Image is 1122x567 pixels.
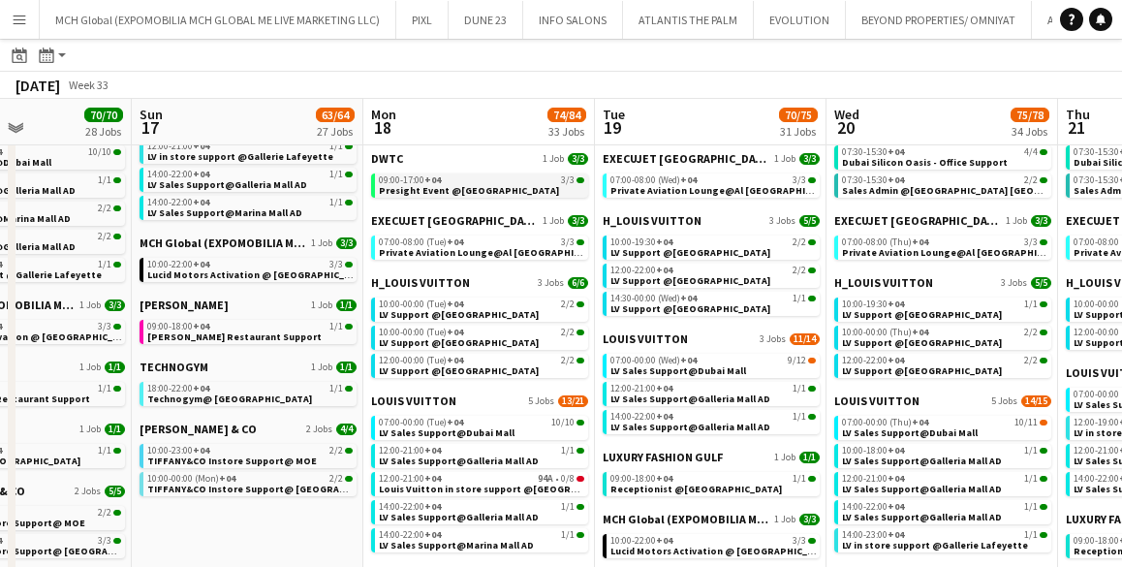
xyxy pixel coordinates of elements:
span: 3/3 [1024,237,1038,247]
a: 07:30-15:30+042/2Sales Admin @[GEOGRAPHIC_DATA] [GEOGRAPHIC_DATA] [842,173,1047,196]
a: EXECUJET [GEOGRAPHIC_DATA]1 Job3/3 [834,213,1051,228]
span: LV Support @Dubai Mall [610,302,770,315]
span: TECHNOGYM [140,360,208,374]
span: 5 Jobs [991,395,1017,407]
span: 1/1 [1024,299,1038,309]
a: 12:00-22:00+042/2LV Support @[GEOGRAPHIC_DATA] [610,264,816,286]
a: 14:00-22:00+041/1LV Sales Support@Marina Mall AD [147,196,353,218]
span: +04 [888,354,904,366]
span: 09:00-18:00 [610,474,672,484]
span: DWTC [371,151,403,166]
span: 07:00-00:00 (Tue) [379,418,463,427]
span: 3/3 [98,322,111,331]
span: +04 [656,382,672,394]
span: 5/5 [105,486,125,497]
button: ATLANTIS THE PALM [623,1,754,39]
span: 10/11 [1014,418,1038,427]
span: 10:00-18:00 [842,446,904,456]
a: 10:00-18:00+041/1LV Sales Support@Galleria Mall AD [842,444,1047,466]
span: 12:00-21:00 [842,474,904,484]
span: 2/2 [561,356,575,365]
span: LOUIS VUITTON [371,394,456,408]
div: TECHNOGYM1 Job1/118:00-22:00+041/1Technogym@ [GEOGRAPHIC_DATA] [140,360,357,422]
a: 12:00-21:00+041/1LV Sales Support@Galleria Mall AD [379,444,584,466]
span: H_LOUIS VUITTON [371,275,470,290]
div: [PERSON_NAME]1 Job1/109:00-18:00+041/1[PERSON_NAME] Restaurant Support [140,298,357,360]
span: +04 [888,173,904,186]
button: MCH Global (EXPOMOBILIA MCH GLOBAL ME LIVE MARKETING LLC) [40,1,396,39]
span: LV Support @Mall of the Emirates [610,274,770,287]
a: 10:00-00:00 (Mon)+042/2TIFFANY&CO Instore Support@ [GEOGRAPHIC_DATA] [147,472,353,494]
span: EXECUJET MIDDLE EAST CO [603,151,770,166]
span: LV Sales Support@Dubai Mall [842,426,978,439]
span: +04 [424,444,441,457]
span: 1/1 [98,175,111,185]
span: Dubai Silicon Oasis - Office Support [842,156,1008,169]
a: 07:00-00:00 (Wed)+049/12LV Sales Support@Dubai Mall [610,354,816,376]
span: 1 Job [543,215,564,227]
a: [PERSON_NAME] & CO2 Jobs4/4 [140,422,357,436]
span: 1/1 [329,198,343,207]
span: 3/3 [1031,215,1051,227]
a: 10:00-19:30+042/2LV Support @[GEOGRAPHIC_DATA] [610,236,816,258]
span: 3 Jobs [538,277,564,289]
span: 3 Jobs [760,333,786,345]
a: 10:00-00:00 (Thu)+042/2LV Support @[GEOGRAPHIC_DATA] [842,326,1047,348]
span: Louis Vuitton in store support @Dubai Mall [379,483,631,495]
span: LV in store support @Gallerie Lafeyette [147,150,333,163]
a: LOUIS VUITTON3 Jobs11/14 [603,331,820,346]
span: 1/1 [329,142,343,151]
span: 13/21 [558,395,588,407]
button: EVOLUTION [754,1,846,39]
span: Private Aviation Lounge@Al Maktoum Airport [379,246,611,259]
span: 1 Job [311,362,332,373]
span: 1 Job [1006,215,1027,227]
a: H_LOUIS VUITTON3 Jobs5/5 [603,213,820,228]
span: 1/1 [793,412,806,422]
span: TIFFANY & CO [140,422,257,436]
button: BEYOND PROPERTIES/ OMNIYAT [846,1,1032,39]
a: 07:00-08:00 (Wed)+043/3Private Aviation Lounge@Al [GEOGRAPHIC_DATA] [610,173,816,196]
span: 18:00-22:00 [147,384,209,394]
a: 09:00-18:00+041/1Receptionist @[GEOGRAPHIC_DATA] [610,472,816,494]
span: +04 [680,292,697,304]
span: LV Sales Support@Galleria Mall AD [842,455,1002,467]
span: 09:00-18:00 [147,322,209,331]
a: H_LOUIS VUITTON3 Jobs5/5 [834,275,1051,290]
span: LV Support @Dubai Mall [379,308,539,321]
span: LV Support @Mall of the Emirates [379,364,539,377]
span: 07:00-00:00 (Thu) [842,418,928,427]
span: 12:00-21:00 [610,384,672,394]
span: 3 Jobs [1001,277,1027,289]
span: 1 Job [543,153,564,165]
span: 1/1 [1024,474,1038,484]
span: 3/3 [561,237,575,247]
span: Private Aviation Lounge@Al Maktoum Airport [610,184,843,197]
span: 12:00-22:00 [842,356,904,365]
a: [PERSON_NAME]1 Job1/1 [140,298,357,312]
span: LV Support @Dubai Mall [842,336,1002,349]
a: 12:00-21:00+041/1LV in store support @Gallerie Lafeyette [147,140,353,162]
span: LV Sales Support@Galleria Mall AD [610,421,770,433]
span: 2/2 [329,446,343,456]
span: 3/3 [561,175,575,185]
span: LUXURY FASHION GULF [603,450,723,464]
span: 1/1 [105,362,125,373]
a: DWTC1 Job3/3 [371,151,588,166]
span: +04 [193,168,209,180]
a: 07:00-08:00 (Tue)+043/3Private Aviation Lounge@Al [GEOGRAPHIC_DATA] [379,236,584,258]
span: 1/1 [1024,446,1038,456]
span: 07:00-08:00 (Thu) [842,237,928,247]
div: LUXURY FASHION GULF1 Job1/109:00-18:00+041/1Receptionist @[GEOGRAPHIC_DATA] [603,450,820,512]
span: 10:00-19:30 [610,237,672,247]
span: 1/1 [98,384,111,394]
a: MCH Global (EXPOMOBILIA MCH GLOBAL ME LIVE MARKETING LLC)1 Job3/3 [140,236,357,250]
span: 1/1 [799,452,820,463]
span: +04 [680,354,697,366]
a: 12:00-21:00+041/1LV Sales Support@Galleria Mall AD [842,472,1047,494]
a: 09:00-18:00+041/1[PERSON_NAME] Restaurant Support [147,320,353,342]
span: H_LOUIS VUITTON [603,213,701,228]
a: 14:00-22:00+041/1LV Sales Support@Galleria Mall AD [379,500,584,522]
span: 07:00-00:00 (Wed) [610,356,697,365]
span: 12:00-21:00 [147,142,209,151]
